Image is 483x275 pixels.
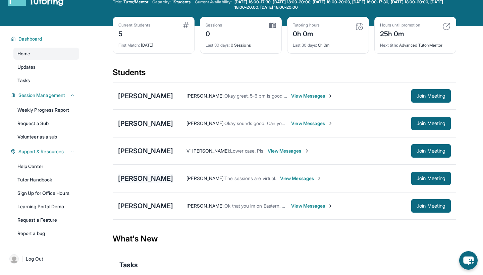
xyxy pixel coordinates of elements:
img: Chevron-Right [328,121,333,126]
span: Last 30 days : [293,43,317,48]
span: [PERSON_NAME] : [186,175,224,181]
a: Tasks [13,74,79,87]
span: View Messages [291,203,333,209]
span: Next title : [380,43,398,48]
span: Dashboard [18,36,42,42]
a: Help Center [13,160,79,172]
span: Join Meeting [417,149,445,153]
button: Join Meeting [411,144,451,158]
button: Join Meeting [411,117,451,130]
div: 25h 0m [380,28,420,39]
span: Join Meeting [417,94,445,98]
img: Chevron-Right [328,203,333,209]
span: | [21,255,23,263]
button: Dashboard [16,36,75,42]
div: [PERSON_NAME] [118,174,173,183]
span: Join Meeting [417,204,445,208]
span: Updates [17,64,36,70]
span: Session Management [18,92,65,99]
span: Ok that you Im on Eastern. Thank you letting me know [224,203,339,209]
span: The sessions are virtual. [224,175,276,181]
span: Lower case. Pls [230,148,264,154]
span: Join Meeting [417,176,445,180]
a: Weekly Progress Report [13,104,79,116]
span: Last 30 days : [206,43,230,48]
a: Tutor Handbook [13,174,79,186]
div: Tutoring hours [293,22,320,28]
a: |Log Out [7,252,79,266]
div: 0h 0m [293,28,320,39]
span: View Messages [291,120,333,127]
button: Join Meeting [411,89,451,103]
a: Updates [13,61,79,73]
span: Tasks [17,77,30,84]
a: Request a Sub [13,117,79,129]
span: Log Out [26,256,43,262]
div: [PERSON_NAME] [118,119,173,128]
span: Vi [PERSON_NAME] : [186,148,230,154]
img: user-img [9,254,19,264]
img: card [442,22,450,31]
span: View Messages [291,93,333,99]
div: Hours until promotion [380,22,420,28]
img: Chevron-Right [317,176,322,181]
img: Chevron-Right [328,93,333,99]
span: Home [17,50,30,57]
span: Support & Resources [18,148,64,155]
div: Students [113,67,456,82]
div: Current Students [118,22,150,28]
span: View Messages [268,148,310,154]
div: [DATE] [118,39,189,48]
button: Session Management [16,92,75,99]
div: 0 Sessions [206,39,276,48]
img: card [269,22,276,29]
span: [PERSON_NAME] : [186,120,224,126]
span: First Match : [118,43,140,48]
button: chat-button [459,251,478,270]
a: Request a Feature [13,214,79,226]
span: [PERSON_NAME] : [186,93,224,99]
a: Report a bug [13,227,79,239]
div: Sessions [206,22,222,28]
button: Join Meeting [411,172,451,185]
a: Sign Up for Office Hours [13,187,79,199]
a: Learning Portal Demo [13,201,79,213]
img: Chevron-Right [304,148,310,154]
button: Support & Resources [16,148,75,155]
div: Advanced Tutor/Mentor [380,39,450,48]
a: Home [13,48,79,60]
div: 5 [118,28,150,39]
a: Volunteer as a sub [13,131,79,143]
span: Join Meeting [417,121,445,125]
img: card [183,22,189,28]
div: 0h 0m [293,39,363,48]
div: [PERSON_NAME] [118,146,173,156]
span: Okay sounds good. Can you please refresh on how to log on ? [224,120,357,126]
span: View Messages [280,175,322,182]
div: [PERSON_NAME] [118,201,173,211]
button: Join Meeting [411,199,451,213]
span: [PERSON_NAME] : [186,203,224,209]
div: 0 [206,28,222,39]
div: What's New [113,224,456,254]
div: [PERSON_NAME] [118,91,173,101]
span: Tasks [119,260,138,270]
img: card [355,22,363,31]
